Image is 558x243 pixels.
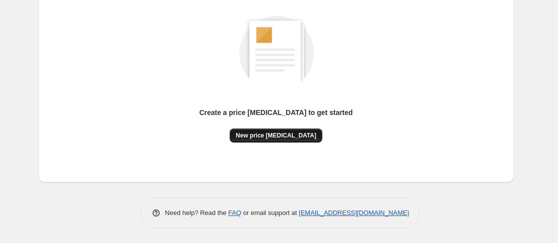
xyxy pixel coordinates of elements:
a: FAQ [228,209,241,216]
p: Create a price [MEDICAL_DATA] to get started [199,107,353,117]
span: New price [MEDICAL_DATA] [236,131,316,139]
button: New price [MEDICAL_DATA] [230,128,322,142]
a: [EMAIL_ADDRESS][DOMAIN_NAME] [299,209,409,216]
span: Need help? Read the [165,209,229,216]
span: or email support at [241,209,299,216]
